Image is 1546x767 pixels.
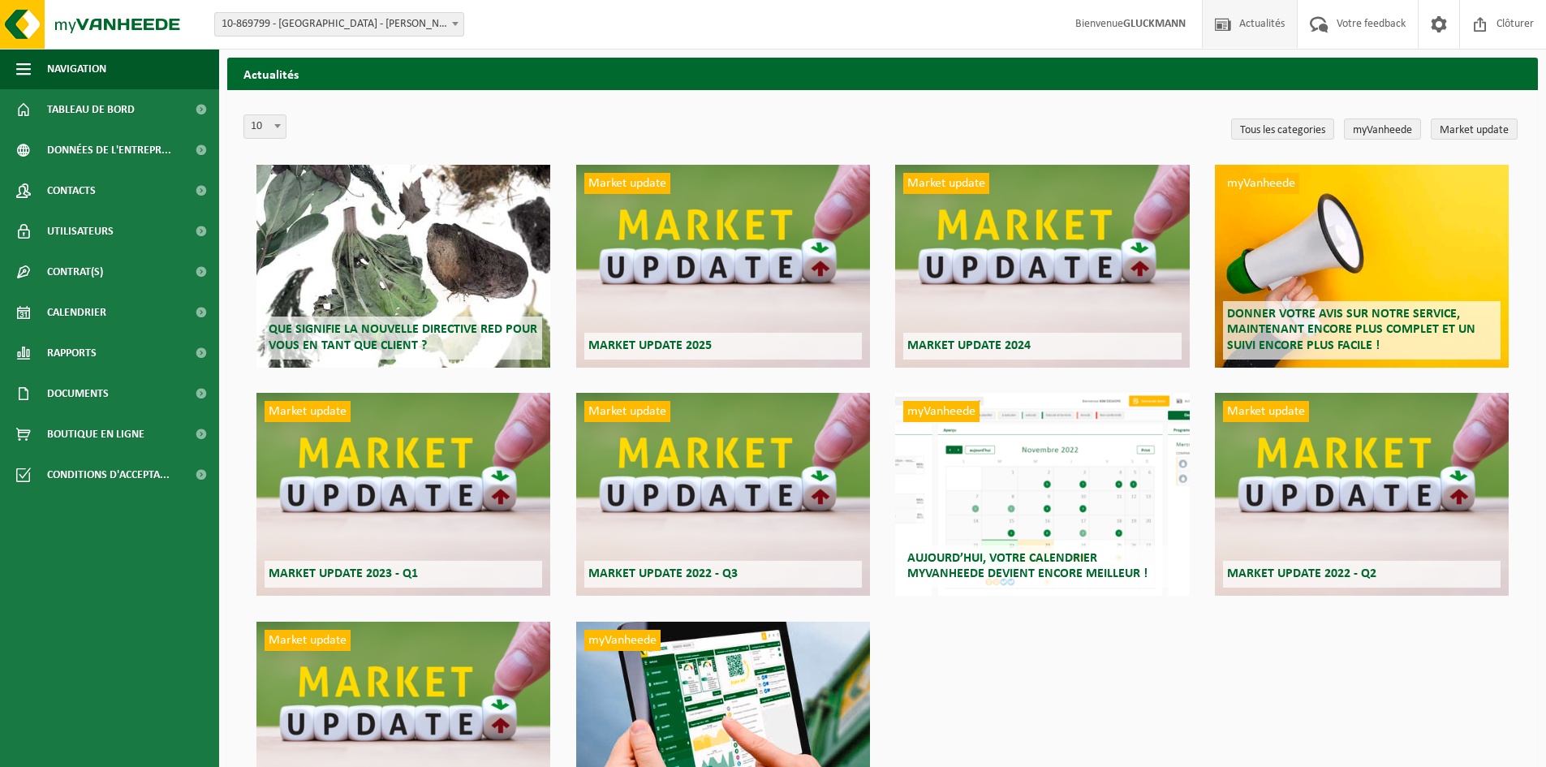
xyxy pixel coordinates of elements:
[903,173,989,194] span: Market update
[895,165,1189,368] a: Market update Market update 2024
[47,455,170,495] span: Conditions d'accepta...
[1223,173,1299,194] span: myVanheede
[47,414,144,455] span: Boutique en ligne
[895,393,1189,596] a: myVanheede Aujourd’hui, votre calendrier myVanheede devient encore meilleur !
[243,114,286,139] span: 10
[584,173,670,194] span: Market update
[256,165,550,368] a: Que signifie la nouvelle directive RED pour vous en tant que client ?
[47,333,97,373] span: Rapports
[907,339,1031,352] span: Market update 2024
[903,401,980,422] span: myVanheede
[47,89,135,130] span: Tableau de bord
[588,339,712,352] span: Market update 2025
[1231,118,1334,140] a: Tous les categories
[269,567,418,580] span: Market update 2023 - Q1
[1215,393,1509,596] a: Market update Market update 2022 - Q2
[1227,308,1475,351] span: Donner votre avis sur notre service, maintenant encore plus complet et un suivi encore plus facile !
[1227,567,1376,580] span: Market update 2022 - Q2
[1215,165,1509,368] a: myVanheede Donner votre avis sur notre service, maintenant encore plus complet et un suivi encore...
[227,58,1538,89] h2: Actualités
[1344,118,1421,140] a: myVanheede
[215,13,463,36] span: 10-869799 - QRETREAD - VILLERS-LE-BOUILLET
[265,630,351,651] span: Market update
[265,401,351,422] span: Market update
[576,165,870,368] a: Market update Market update 2025
[1123,18,1186,30] strong: GLUCKMANN
[576,393,870,596] a: Market update Market update 2022 - Q3
[47,292,106,333] span: Calendrier
[256,393,550,596] a: Market update Market update 2023 - Q1
[1431,118,1518,140] a: Market update
[47,130,171,170] span: Données de l'entrepr...
[584,401,670,422] span: Market update
[47,211,114,252] span: Utilisateurs
[584,630,661,651] span: myVanheede
[47,49,106,89] span: Navigation
[214,12,464,37] span: 10-869799 - QRETREAD - VILLERS-LE-BOUILLET
[47,373,109,414] span: Documents
[47,170,96,211] span: Contacts
[269,323,537,351] span: Que signifie la nouvelle directive RED pour vous en tant que client ?
[907,552,1148,580] span: Aujourd’hui, votre calendrier myVanheede devient encore meilleur !
[588,567,738,580] span: Market update 2022 - Q3
[244,115,286,138] span: 10
[1223,401,1309,422] span: Market update
[47,252,103,292] span: Contrat(s)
